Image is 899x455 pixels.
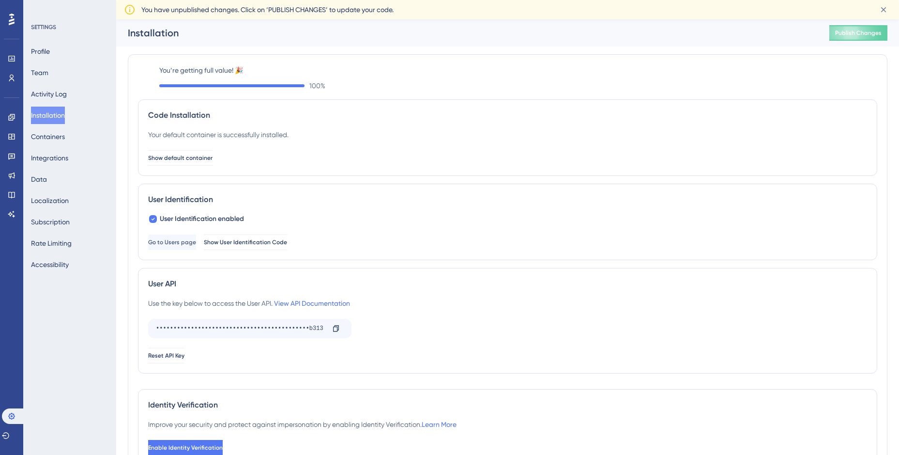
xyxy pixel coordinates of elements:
[31,128,65,145] button: Containers
[31,23,109,31] div: SETTINGS
[829,25,887,41] button: Publish Changes
[31,107,65,124] button: Installation
[148,238,196,246] span: Go to Users page
[141,4,394,16] span: You have unpublished changes. Click on ‘PUBLISH CHANGES’ to update your code.
[204,235,287,250] button: Show User Identification Code
[148,348,184,363] button: Reset API Key
[148,298,350,309] div: Use the key below to access the User API.
[148,154,213,162] span: Show default container
[31,171,47,188] button: Data
[128,26,805,40] div: Installation
[31,235,72,252] button: Rate Limiting
[31,213,70,231] button: Subscription
[159,64,877,76] label: You’re getting full value! 🎉
[156,321,324,336] div: ••••••••••••••••••••••••••••••••••••••••••••b313
[148,444,223,452] span: Enable Identity Verification
[148,235,196,250] button: Go to Users page
[31,256,69,273] button: Accessibility
[148,150,213,166] button: Show default container
[31,64,48,81] button: Team
[204,238,287,246] span: Show User Identification Code
[148,129,289,141] div: Your default container is successfully installed.
[148,278,867,290] div: User API
[148,419,457,430] div: Improve your security and protect against impersonation by enabling Identity Verification.
[422,421,457,428] a: Learn More
[148,352,184,360] span: Reset API Key
[309,80,325,92] span: 100 %
[31,192,69,209] button: Localization
[274,299,350,307] a: View API Documentation
[148,110,867,121] div: Code Installation
[31,149,68,167] button: Integrations
[148,399,867,411] div: Identity Verification
[31,43,50,60] button: Profile
[31,85,67,103] button: Activity Log
[148,194,867,205] div: User Identification
[160,213,244,225] span: User Identification enabled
